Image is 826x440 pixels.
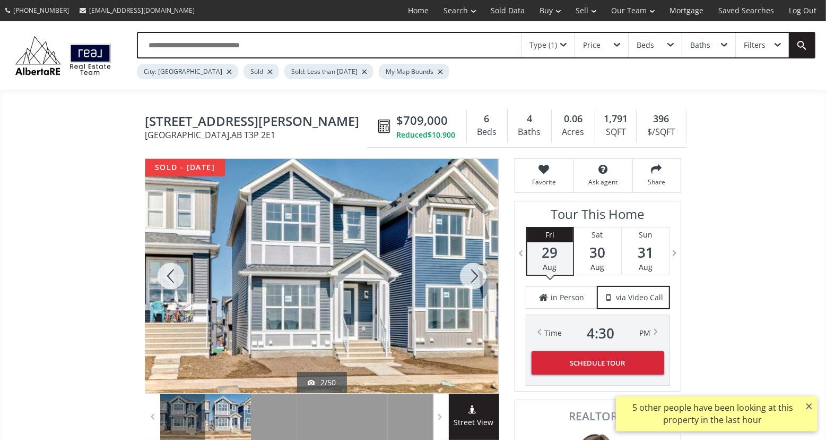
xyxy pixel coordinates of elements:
span: Aug [639,262,653,272]
span: in Person [551,292,584,303]
div: My Map Bounds [379,64,449,79]
img: Logo [11,33,116,78]
span: Street View [449,417,499,429]
div: Time PM [545,326,651,341]
div: 4 [513,112,546,126]
div: City: [GEOGRAPHIC_DATA] [137,64,238,79]
span: REALTOR® [527,411,669,422]
div: SQFT [601,124,631,140]
div: Reduced [397,130,456,140]
div: Fri [527,227,573,242]
span: Favorite [520,177,568,187]
div: 396 [642,112,680,126]
span: 4 : 30 [587,326,615,341]
div: Acres [557,124,589,140]
span: $10,900 [428,130,456,140]
span: 29 [527,245,573,260]
div: Baths [513,124,546,140]
div: Sat [574,227,621,242]
span: [EMAIL_ADDRESS][DOMAIN_NAME] [89,6,195,15]
div: Type (1) [529,41,557,49]
div: $/SQFT [642,124,680,140]
div: Sold: Less than [DATE] [284,64,373,79]
span: Aug [543,262,557,272]
span: Share [638,177,675,187]
span: 611 Lucas Boulevard NW [145,114,373,131]
div: sold - [DATE] [145,159,225,176]
div: Sold [244,64,279,79]
span: [GEOGRAPHIC_DATA] , AB T3P 2E1 [145,131,373,139]
a: [EMAIL_ADDRESS][DOMAIN_NAME] [74,1,200,20]
span: 31 [622,245,670,260]
div: Price [583,41,601,49]
span: Ask agent [579,177,627,187]
span: via Video Call [616,292,663,303]
div: Beds [472,124,502,140]
h3: Tour This Home [526,207,670,227]
div: Baths [690,41,710,49]
span: Aug [590,262,604,272]
div: 5 other people have been looking at this property in the last hour [621,402,804,426]
div: Filters [744,41,766,49]
div: 2/50 [308,377,336,388]
button: × [801,396,818,416]
span: $709,000 [397,112,448,129]
div: 611 Lucas Boulevard NW Calgary, AB T3P 2E1 - Photo 2 of 50 [145,159,498,393]
div: 6 [472,112,502,126]
div: Sun [622,227,670,242]
span: 1,791 [604,112,628,126]
button: Schedule Tour [532,351,664,375]
div: Beds [637,41,654,49]
div: 0.06 [557,112,589,126]
span: 30 [574,245,621,260]
span: [PHONE_NUMBER] [13,6,69,15]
